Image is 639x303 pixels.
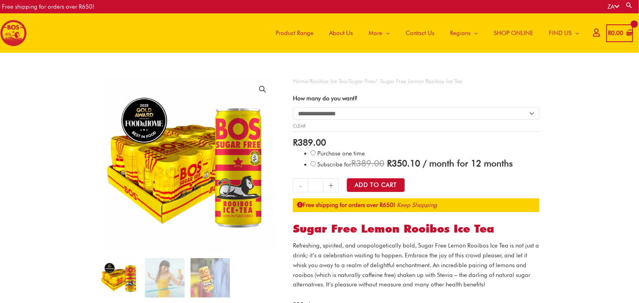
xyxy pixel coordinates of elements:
span: Contact Us [406,21,434,45]
span: R [608,30,611,37]
span: FIND US [549,21,572,45]
a: Home [293,78,307,84]
span: Subscribe for [317,161,513,168]
a: Clear options [293,123,306,129]
span: / month for 12 months [423,158,513,168]
img: sugar free lemon rooibos ice tea [100,258,139,297]
span: 389.00 [351,158,384,168]
nav: Breadcrumb [293,76,539,86]
span: R [351,158,356,168]
a: About Us [321,13,361,53]
input: Purchase one time [311,150,316,155]
span: 350.10 [387,158,420,168]
a: View full-screen image gallery [256,82,270,96]
img: sugar free lemon rooibos ice tea [191,258,230,297]
span: Purchase one time [317,150,365,157]
nav: Site Navigation [262,13,587,53]
a: SHOP ONLINE [486,13,541,53]
span: Regions [450,21,470,45]
span: SHOP ONLINE [494,21,533,45]
a: Rooibos Ice Tea [310,78,346,84]
bdi: 389.00 [293,137,326,148]
span: About Us [329,21,353,45]
span: R [293,137,298,148]
span: Product Range [276,21,313,45]
img: sugar free lemon rooibos ice tea [145,258,184,297]
label: How many do you want? [293,95,357,102]
strong: Free shipping for orders over R650! [297,201,395,209]
a: Keep Shopping [397,201,437,209]
bdi: 0.00 [608,30,623,37]
a: Search button [625,2,633,9]
span: R [387,158,392,168]
input: Subscribe for / month for 12 months [311,161,316,166]
a: Sugar Free [349,78,375,84]
span: More [369,21,382,45]
button: Add to Cart [347,178,405,192]
p: Refreshing, spirited, and unapologetically bold, Sugar Free Lemon Rooibos Ice Tea is not just a d... [293,241,539,290]
a: View Shopping Cart, empty [606,24,633,42]
img: sugar free lemon rooibos ice tea [276,76,452,252]
a: Product Range [268,13,321,53]
a: More [361,13,398,53]
a: + [324,178,339,192]
a: Regions [442,13,486,53]
input: Product quantity [308,178,323,192]
h1: Sugar Free Lemon Rooibos Ice Tea [293,222,539,236]
a: ZA [608,3,619,10]
a: - [293,178,308,192]
a: Contact Us [398,13,442,53]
